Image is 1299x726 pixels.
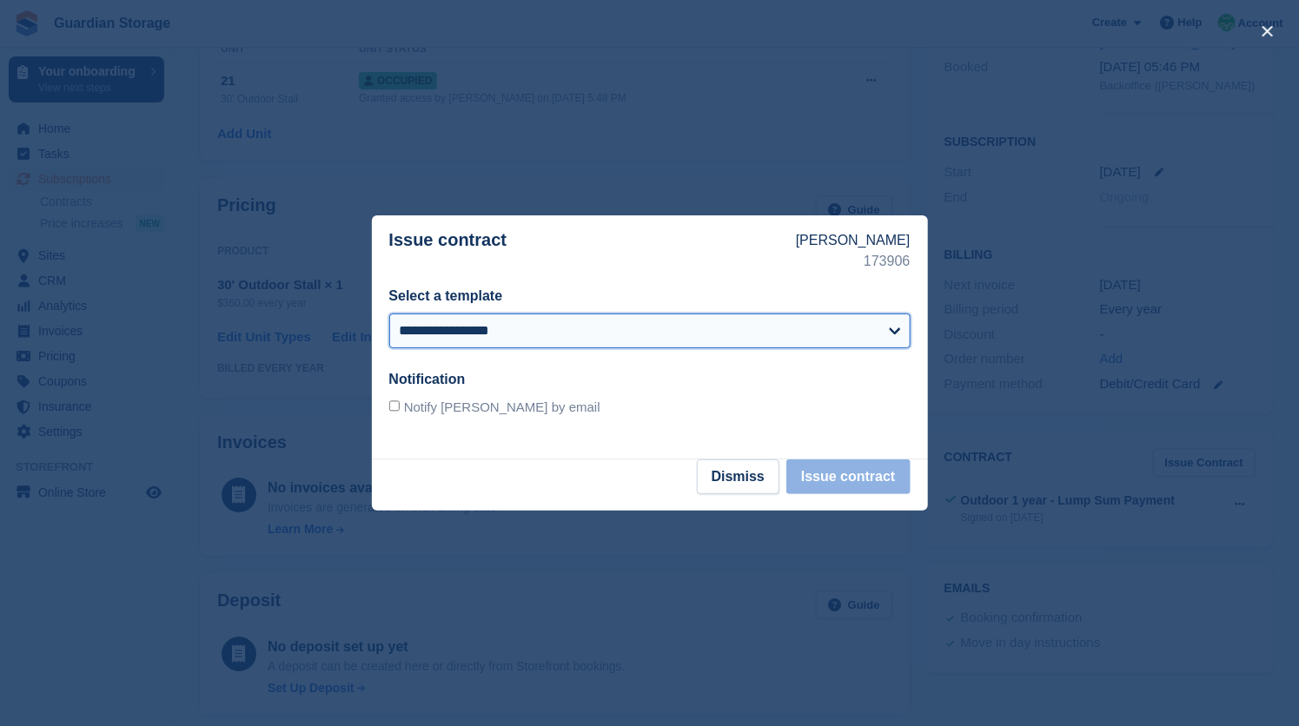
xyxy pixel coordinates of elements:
[389,230,796,272] p: Issue contract
[1254,17,1282,45] button: close
[796,251,911,272] p: 173906
[697,459,779,494] button: Dismiss
[389,400,401,412] input: Notify [PERSON_NAME] by email
[404,399,600,414] span: Notify [PERSON_NAME] by email
[389,372,466,386] label: Notification
[796,230,911,251] p: [PERSON_NAME]
[786,459,910,494] button: Issue contract
[389,288,503,303] label: Select a template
